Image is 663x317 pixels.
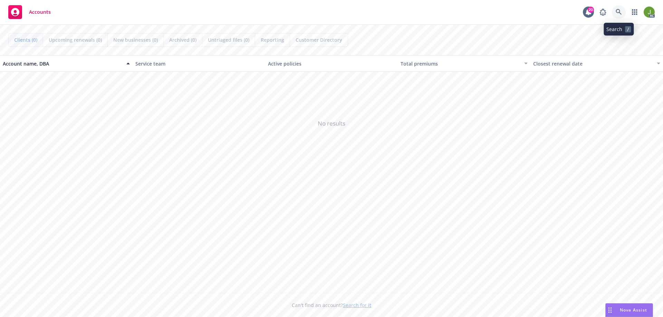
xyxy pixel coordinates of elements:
[605,303,653,317] button: Nova Assist
[596,5,610,19] a: Report a Bug
[113,36,158,43] span: New businesses (0)
[49,36,102,43] span: Upcoming renewals (0)
[644,7,655,18] img: photo
[398,55,530,72] button: Total premiums
[133,55,265,72] button: Service team
[208,36,249,43] span: Untriaged files (0)
[620,307,647,313] span: Nova Assist
[296,36,342,43] span: Customer Directory
[3,60,122,67] div: Account name, DBA
[530,55,663,72] button: Closest renewal date
[292,301,371,309] span: Can't find an account?
[14,36,37,43] span: Clients (0)
[6,2,54,22] a: Accounts
[588,7,594,13] div: 20
[612,5,626,19] a: Search
[606,304,614,317] div: Drag to move
[169,36,196,43] span: Archived (0)
[261,36,284,43] span: Reporting
[533,60,653,67] div: Closest renewal date
[29,9,51,15] span: Accounts
[401,60,520,67] div: Total premiums
[343,302,371,308] a: Search for it
[135,60,262,67] div: Service team
[628,5,642,19] a: Switch app
[265,55,398,72] button: Active policies
[268,60,395,67] div: Active policies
